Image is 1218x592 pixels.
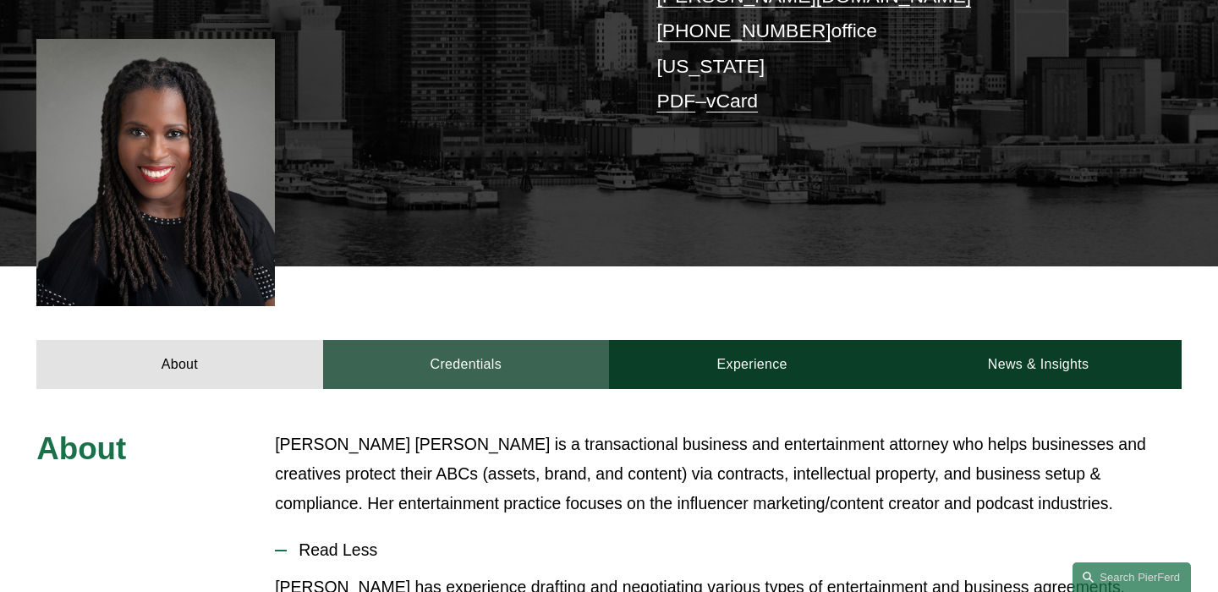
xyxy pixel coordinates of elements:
[656,90,695,112] a: PDF
[323,340,609,389] a: Credentials
[1073,562,1191,592] a: Search this site
[36,431,126,466] span: About
[287,540,1182,560] span: Read Less
[656,19,831,41] a: [PHONE_NUMBER]
[275,430,1182,518] p: [PERSON_NAME] [PERSON_NAME] is a transactional business and entertainment attorney who helps busi...
[609,340,895,389] a: Experience
[36,340,322,389] a: About
[895,340,1181,389] a: News & Insights
[706,90,758,112] a: vCard
[275,528,1182,573] button: Read Less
